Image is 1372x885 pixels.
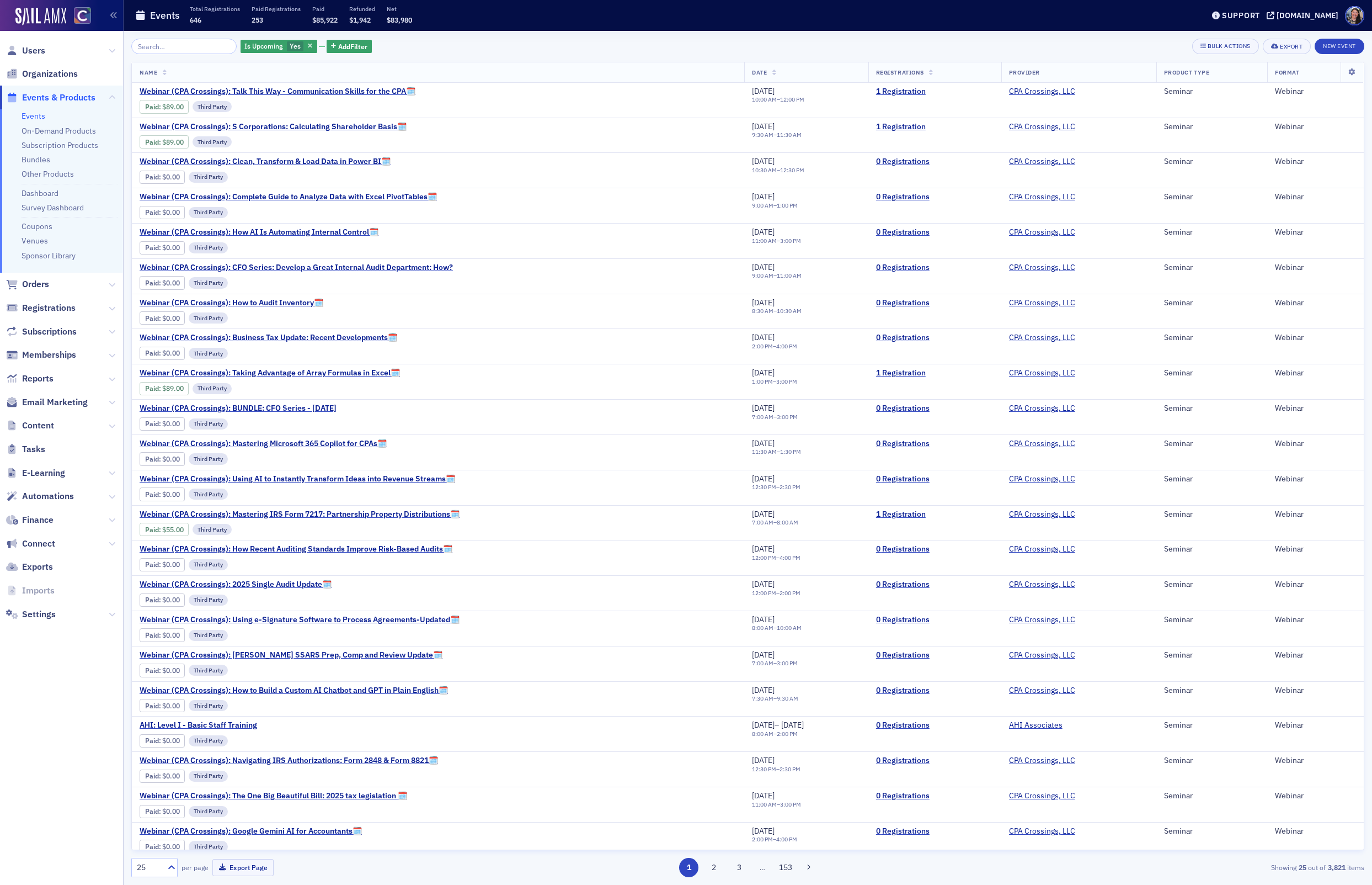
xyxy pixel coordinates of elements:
span: [DATE] [752,227,775,237]
a: Paid [145,349,159,357]
a: Orders [6,278,49,290]
div: Webinar [1275,263,1356,273]
span: Exports [22,561,53,573]
time: 4:00 PM [776,342,797,350]
span: Webinar (CPA Crossings): 2025 Single Audit Update🗓️ [140,580,332,590]
span: : [145,349,162,357]
a: Paid [145,279,159,287]
a: Subscriptions [6,326,77,338]
span: CPA Crossings, LLC [1009,404,1079,414]
a: 1 Registration [876,87,994,97]
span: $85,922 [312,15,338,24]
button: 153 [776,858,795,877]
h1: Events [150,9,180,22]
input: Search… [131,39,237,54]
a: 0 Registrations [876,404,994,414]
a: CPA Crossings, LLC [1009,192,1075,202]
span: Events & Products [22,92,95,104]
a: Paid [145,138,159,146]
a: Survey Dashboard [22,203,84,213]
span: Content [22,420,54,432]
a: Paid [145,807,159,815]
div: Paid: 0 - $0 [140,276,185,289]
div: Third Party [193,101,232,112]
a: Webinar (CPA Crossings): CFO Series: Develop a Great Internal Audit Department: How? [140,263,453,273]
span: Subscriptions [22,326,77,338]
div: Third Party [189,172,228,183]
div: Third Party [193,383,232,394]
a: 0 Registrations [876,826,994,836]
div: Export [1280,44,1302,50]
a: Webinar (CPA Crossings): Mastering Microsoft 365 Copilot for CPAs🗓️ [140,439,387,449]
span: Webinar (CPA Crossings): How Recent Auditing Standards Improve Risk-Based Audits🗓️ [140,544,452,554]
a: Paid [145,736,159,745]
span: Webinar (CPA Crossings): Using AI to Instantly Transform Ideas into Revenue Streams🗓️ [140,474,455,484]
p: Net [387,5,412,13]
div: Yes [241,40,317,54]
a: CPA Crossings, LLC [1009,544,1075,554]
time: 11:30 AM [777,131,802,139]
span: CPA Crossings, LLC [1009,122,1079,132]
span: Webinar (CPA Crossings): How to Build a Custom AI Chatbot and GPT in Plain English🗓️ [140,686,448,696]
a: Bundles [22,155,50,165]
time: 10:30 AM [752,166,777,174]
div: Webinar [1275,333,1356,343]
a: Paid [145,631,159,639]
a: Registrations [6,302,76,314]
div: Paid: 0 - $0 [140,171,185,184]
span: [DATE] [752,332,775,342]
span: : [145,384,162,393]
a: Organizations [6,68,78,80]
a: 0 Registrations [876,544,994,554]
a: 0 Registrations [876,474,994,484]
div: – [752,96,804,103]
span: $89.00 [162,138,184,146]
div: Webinar [1275,227,1356,237]
a: Webinar (CPA Crossings): Mastering IRS Form 7217: Partnership Property Distributions🗓️ [140,510,460,520]
a: Memberships [6,349,76,361]
a: Reports [6,373,54,385]
a: Tasks [6,443,45,455]
a: CPA Crossings, LLC [1009,474,1075,484]
a: Settings [6,608,56,621]
div: – [752,308,802,315]
a: CPA Crossings, LLC [1009,510,1075,520]
span: Tasks [22,443,45,455]
span: Webinar (CPA Crossings): Navigating IRS Authorizations: Form 2848 & Form 8821🗓️ [140,756,438,766]
a: CPA Crossings, LLC [1009,686,1075,696]
a: Webinar (CPA Crossings): How AI Is Automating Internal Control🗓️ [140,227,378,237]
div: Support [1222,10,1260,20]
button: 2 [704,858,724,877]
div: Seminar [1164,87,1259,97]
span: : [145,279,162,287]
div: Paid: 1 - $8900 [140,382,189,395]
div: [DOMAIN_NAME] [1277,10,1338,20]
div: Webinar [1275,368,1356,378]
div: Third Party [189,348,228,359]
span: Email Marketing [22,396,88,409]
span: CPA Crossings, LLC [1009,333,1079,343]
a: 0 Registrations [876,791,994,801]
a: Webinar (CPA Crossings): Using e-Signature Software to Process Agreements-Updated🗓️ [140,615,460,625]
div: – [752,131,802,139]
a: Coupons [22,221,52,231]
span: [DATE] [752,156,775,166]
button: Export Page [212,859,274,876]
time: 3:00 PM [780,237,801,245]
span: [DATE] [752,368,775,378]
time: 3:00 PM [776,378,797,385]
div: Paid: 0 - $0 [140,206,185,219]
div: – [752,272,802,279]
a: Webinar (CPA Crossings): Taking Advantage of Array Formulas in Excel🗓️ [140,368,400,378]
a: Automations [6,490,74,502]
a: Webinar (CPA Crossings): S Corporations: Calculating Shareholder Basis🗓️ [140,122,407,132]
a: CPA Crossings, LLC [1009,157,1075,167]
a: E-Learning [6,467,65,479]
div: Seminar [1164,368,1259,378]
a: Sponsor Library [22,251,76,261]
div: – [752,167,804,174]
p: Paid Registrations [252,5,301,13]
span: CPA Crossings, LLC [1009,192,1079,202]
p: Total Registrations [190,5,240,13]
